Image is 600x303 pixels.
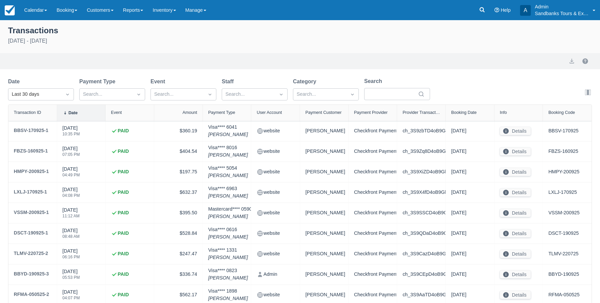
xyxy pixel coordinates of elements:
div: [PERSON_NAME] [305,249,343,259]
a: FBZS-160925-1 [14,147,48,156]
strong: PAID [118,189,129,196]
img: checkfront-main-nav-mini-logo.png [5,5,15,15]
em: [PERSON_NAME] [208,233,248,241]
em: [PERSON_NAME] [208,172,248,179]
div: website [257,147,294,156]
div: BBYD-190925-3 [14,270,49,278]
div: [DATE] [451,188,489,197]
div: $197.75 [160,167,197,177]
div: [DATE] [62,227,80,243]
a: TLMV-220725-2 [14,249,48,259]
a: VSSM-200925 [548,209,580,217]
div: website [257,229,294,238]
label: Event [151,78,168,86]
div: ch_3S9X4fD4oB9Gbrmp0lOdLzN2 [402,188,440,197]
em: [PERSON_NAME] [208,131,248,138]
a: BBSV-170925 [548,127,578,135]
a: LXLJ-170925-1 [14,188,47,197]
a: LXLJ-170925 [548,189,577,196]
div: website [257,188,294,197]
div: Transactions [8,24,592,36]
div: 08:48 AM [62,234,80,239]
div: ch_3S9QDaD4oB9Gbrmp2THRTAQZ [402,229,440,238]
div: Checkfront Payments [354,270,392,279]
div: Checkfront Payments [354,126,392,136]
label: Payment Type [79,78,118,86]
button: Details [500,147,531,156]
div: 04:08 PM [62,193,80,198]
span: Dropdown icon [349,91,356,98]
span: Dropdown icon [64,91,71,98]
div: A [520,5,531,16]
div: Payment Type [208,110,235,115]
div: [PERSON_NAME] [305,147,343,156]
div: Info [500,110,507,115]
p: Admin [535,3,589,10]
a: DSCT-190925-1 [14,229,48,238]
i: Help [495,8,499,12]
div: HMPY-200925-1 [14,167,49,175]
button: Details [500,127,531,135]
strong: PAID [118,148,129,155]
div: ch_3S9zbTD4oB9Gbrmp1TtJy8gc [402,126,440,136]
div: $336.74 [160,270,197,279]
strong: PAID [118,250,129,258]
div: Provider Transaction [402,110,440,115]
div: website [257,249,294,259]
div: 10:35 PM [62,132,80,136]
a: VSSM-200925-1 [14,208,49,218]
button: Details [500,168,531,176]
div: ch_3S9XiZD4oB9Gbrmp00uZbtYl [402,167,440,177]
div: 05:53 PM [62,275,80,279]
div: [DATE] [62,186,80,202]
div: Checkfront Payments [354,167,392,177]
span: Dropdown icon [207,91,213,98]
div: website [257,126,294,136]
button: Details [500,291,531,299]
label: Staff [222,78,237,86]
div: Date [69,111,78,115]
div: $395.50 [160,208,197,218]
div: [PERSON_NAME] [305,188,343,197]
button: Details [500,229,531,237]
div: Checkfront Payments [354,208,392,218]
span: Dropdown icon [135,91,142,98]
div: ch_3S9CEpD4oB9Gbrmp2sfKd5Wz [402,270,440,279]
div: [DATE] [451,126,489,136]
div: [DATE] [451,249,489,259]
strong: PAID [118,291,129,299]
div: Event [111,110,122,115]
div: [DATE] [62,268,80,284]
div: [DATE] [62,125,80,140]
div: [PERSON_NAME] [305,229,343,238]
div: Payment Provider [354,110,388,115]
div: TLMV-220725-2 [14,249,48,257]
div: Payment Customer [305,110,342,115]
strong: PAID [118,209,129,217]
a: HMPY-200925-1 [14,167,49,177]
label: Date [8,78,23,86]
em: [PERSON_NAME] [208,274,248,282]
em: [PERSON_NAME] [208,213,252,220]
div: 04:49 PM [62,173,80,177]
div: website [257,290,294,300]
div: $562.17 [160,290,197,300]
div: $247.47 [160,249,197,259]
div: User Account [257,110,282,115]
em: [PERSON_NAME] [208,254,248,261]
div: Checkfront Payments [354,147,392,156]
div: DSCT-190925-1 [14,229,48,237]
div: LXLJ-170925-1 [14,188,47,196]
div: [DATE] [62,145,80,161]
div: [DATE] [62,207,80,222]
label: Search [364,77,385,85]
label: Category [293,78,319,86]
a: HMPY-200925 [548,168,579,176]
a: BBYD-190925-3 [14,270,49,279]
div: [DATE] [451,167,489,177]
div: $632.37 [160,188,197,197]
div: Amount [182,110,197,115]
div: [DATE] [451,229,489,238]
div: Mastercard **** 0590 [208,206,252,220]
div: ch_3S9Zq8D4oB9Gbrmp1Xyi7iES [402,147,440,156]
